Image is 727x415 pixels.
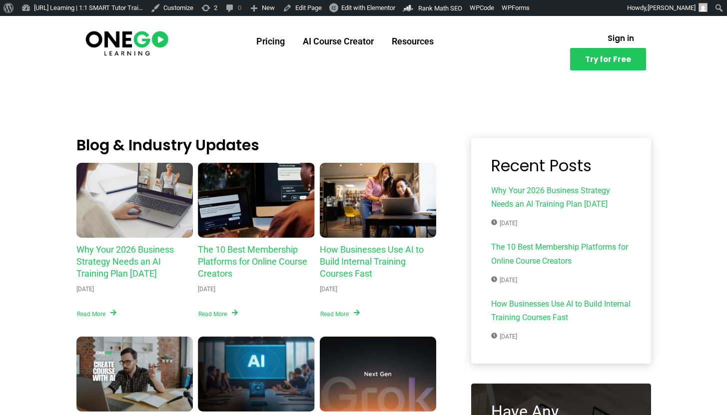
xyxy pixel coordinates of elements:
div: [DATE] [320,284,337,294]
span: Rank Math SEO [418,4,462,12]
a: How Businesses Use AI to Build Internal Training Courses Fast[DATE] [491,297,631,344]
a: The 10 Best Membership Platforms for Online Course Creators[DATE] [491,240,631,287]
span: Edit with Elementor [341,4,395,11]
span: How Businesses Use AI to Build Internal Training Courses Fast [491,297,631,327]
a: Why Your 2026 Business Strategy Needs an AI Training Plan [DATE] [76,244,174,279]
h2: Blog & Industry Updates [76,138,437,153]
a: AI Course Creator [294,28,383,54]
a: Virtual Mentors & 24/7 AI Coaching [198,337,315,412]
span: [DATE] [491,275,517,285]
span: The 10 Best Membership Platforms for Online Course Creators [491,240,631,270]
span: [PERSON_NAME] [648,4,696,11]
a: Why Your 2026 Business Strategy Needs an AI Training Plan Today [76,163,193,238]
span: Why Your 2026 Business Strategy Needs an AI Training Plan [DATE] [491,184,631,213]
div: [DATE] [76,284,94,294]
a: The 10 Best Membership Platforms for Online Course Creators [198,244,307,279]
a: Read More [76,309,117,319]
a: Sign in [596,28,646,48]
span: [DATE] [491,218,517,228]
span: Try for Free [585,55,631,63]
a: Read More [320,309,360,319]
a: Why Your 2026 Business Strategy Needs an AI Training Plan [DATE][DATE] [491,184,631,230]
a: Pricing [247,28,294,54]
a: Try for Free [570,48,646,70]
a: Read More [198,309,238,319]
span: Sign in [608,34,634,42]
a: How Businesses Use AI to Build Internal Training Courses Fast [320,244,424,279]
span: [DATE] [491,332,517,342]
a: Resources [383,28,443,54]
a: The 10 Best Membership Platforms for Online Course Creators [198,163,315,238]
a: How Businesses Use AI to Build Internal Training Courses Fast [320,163,437,238]
a: Create a Complete Online Course in Minutes with AI [76,337,193,412]
a: Grok 4 Launch Proves Ai Corporate Training Needs [320,337,437,412]
h3: Recent Posts [491,158,631,174]
div: [DATE] [198,284,215,294]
